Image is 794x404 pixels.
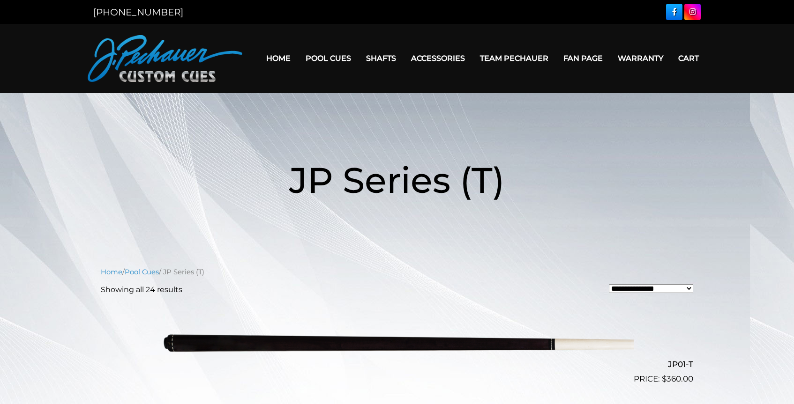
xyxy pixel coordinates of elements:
[289,158,505,202] span: JP Series (T)
[662,374,693,383] bdi: 360.00
[359,46,404,70] a: Shafts
[298,46,359,70] a: Pool Cues
[662,374,667,383] span: $
[125,268,159,276] a: Pool Cues
[101,267,693,277] nav: Breadcrumb
[259,46,298,70] a: Home
[472,46,556,70] a: Team Pechauer
[610,46,671,70] a: Warranty
[556,46,610,70] a: Fan Page
[609,284,693,293] select: Shop order
[101,303,693,385] a: JP01-T $360.00
[101,284,182,295] p: Showing all 24 results
[101,268,122,276] a: Home
[671,46,706,70] a: Cart
[404,46,472,70] a: Accessories
[93,7,183,18] a: [PHONE_NUMBER]
[88,35,242,82] img: Pechauer Custom Cues
[160,303,634,382] img: JP01-T
[101,356,693,373] h2: JP01-T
